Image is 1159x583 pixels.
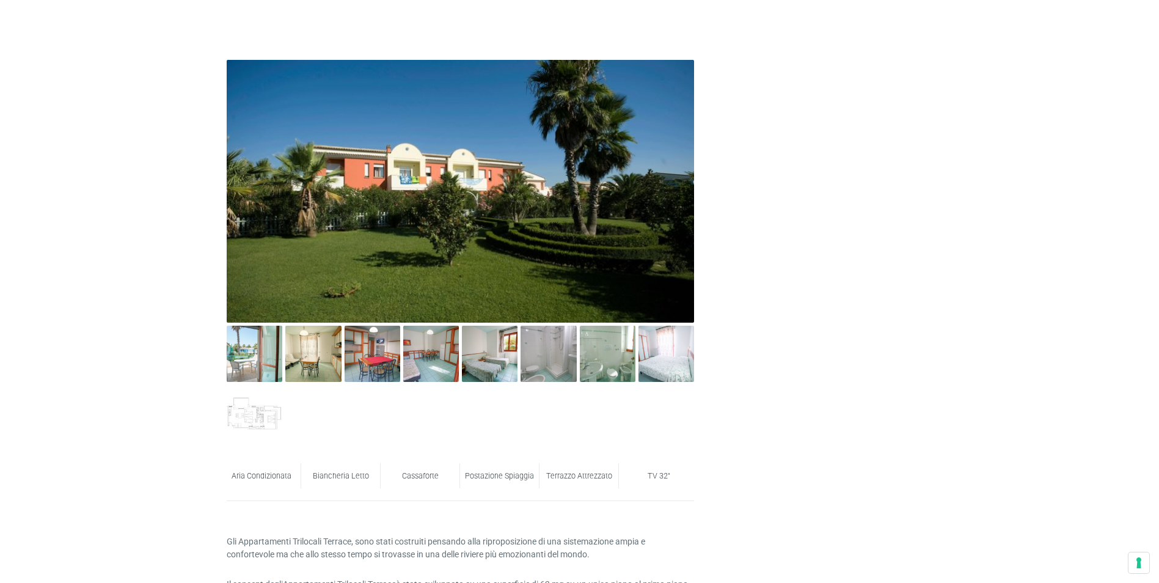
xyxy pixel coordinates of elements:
b: ppartamenti Trilocali Terrace [244,537,351,546]
span: Gli A [227,537,244,546]
span: TV 32" [648,471,670,480]
span: Postazione Spiaggia [465,471,534,480]
span: , sono stati costruiti pensando alla riproposizione di una sistemazione ampia e confortevole ma c... [227,537,645,559]
button: Le tue preferenze relative al consenso per le tecnologie di tracciamento [1128,552,1149,573]
span: Aria Condizionata [232,471,291,480]
span: Biancheria Letto [313,471,369,480]
span: Terrazzo Attrezzato [546,471,612,480]
span: Cassaforte [402,471,439,480]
